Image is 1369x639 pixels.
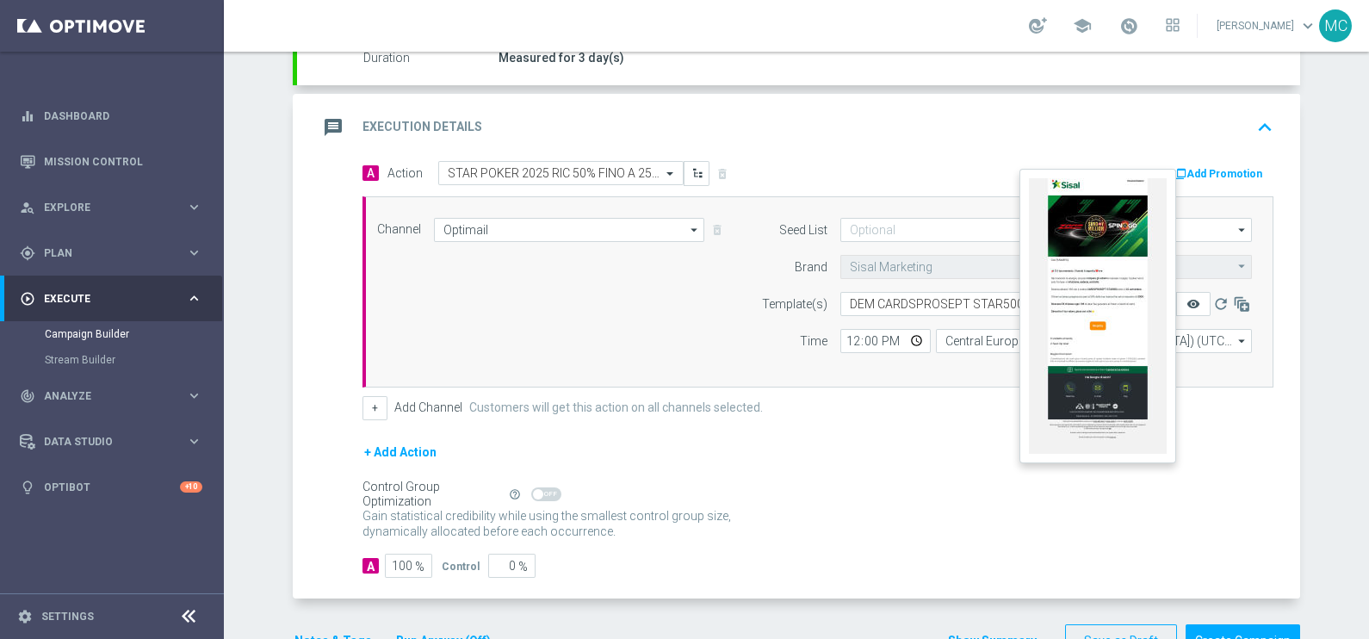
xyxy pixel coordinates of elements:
span: % [518,560,528,574]
div: MC [1319,9,1352,42]
a: Optibot [44,464,180,510]
i: refresh [1212,295,1230,313]
i: keyboard_arrow_right [186,199,202,215]
label: Action [387,166,423,181]
i: arrow_drop_down [1234,330,1251,352]
i: play_circle_outline [20,291,35,307]
span: % [415,560,424,574]
span: keyboard_arrow_down [1298,16,1317,35]
i: lightbulb [20,480,35,495]
label: Time [800,334,827,349]
div: Plan [20,245,186,261]
span: Plan [44,248,186,258]
div: Dashboard [20,93,202,139]
button: track_changes Analyze keyboard_arrow_right [19,389,203,403]
input: Select channel [434,218,704,242]
span: Explore [44,202,186,213]
button: gps_fixed Plan keyboard_arrow_right [19,246,203,260]
button: remove_red_eye [1176,292,1211,316]
button: + Add Action [362,442,438,463]
h2: Execution Details [362,119,482,135]
i: settings [17,609,33,624]
span: Data Studio [44,437,186,447]
button: + [362,396,387,420]
label: Customers will get this action on all channels selected. [469,400,763,415]
span: A [362,165,379,181]
label: Add Channel [394,400,462,415]
i: equalizer [20,109,35,124]
a: Dashboard [44,93,202,139]
img: 36339.jpeg [1029,178,1167,454]
div: Execute [20,291,186,307]
i: gps_fixed [20,245,35,261]
div: Control Group Optimization [362,480,507,509]
button: Add Promotion [1173,164,1268,183]
i: arrow_drop_down [1234,256,1251,277]
div: Mission Control [20,139,202,184]
span: Execute [44,294,186,304]
span: school [1073,16,1092,35]
input: Optional [840,218,1252,242]
a: Mission Control [44,139,202,184]
div: A [362,558,379,574]
div: Campaign Builder [45,321,222,347]
div: Explore [20,200,186,215]
i: arrow_drop_down [686,219,703,241]
button: Data Studio keyboard_arrow_right [19,435,203,449]
i: message [318,112,349,143]
div: Optibot [20,464,202,510]
i: track_changes [20,388,35,404]
button: Mission Control [19,155,203,169]
label: Seed List [779,223,827,238]
a: Settings [41,611,94,622]
ng-select: DEM CARDSPROSEPT STAR500 20.09 [840,292,1176,316]
button: person_search Explore keyboard_arrow_right [19,201,203,214]
i: keyboard_arrow_right [186,388,202,404]
span: Analyze [44,391,186,401]
button: play_circle_outline Execute keyboard_arrow_right [19,292,203,306]
button: keyboard_arrow_up [1250,111,1279,144]
a: [PERSON_NAME]keyboard_arrow_down [1215,13,1319,39]
i: keyboard_arrow_right [186,433,202,450]
label: Channel [377,222,421,237]
div: Control [442,558,480,574]
i: remove_red_eye [1186,297,1200,311]
ng-select: STAR POKER 2025 RIC 50% FINO A 250 CON PROGRESSIVO 5€ OGNI 10€ RAKEFEE POKER [438,161,684,185]
div: Data Studio [20,434,186,450]
i: person_search [20,200,35,215]
label: Brand [795,260,827,275]
input: Central European Time (Berlin) (UTC +02:00) [936,329,1252,353]
label: Duration [363,51,499,66]
i: keyboard_arrow_up [1252,115,1278,140]
div: Measured for 3 day(s) [499,49,1267,66]
i: help_outline [509,488,521,500]
button: lightbulb Optibot +10 [19,481,203,494]
div: +10 [180,481,202,493]
button: refresh [1211,292,1231,316]
i: keyboard_arrow_right [186,290,202,307]
i: keyboard_arrow_right [186,245,202,261]
a: Campaign Builder [45,327,179,341]
button: equalizer Dashboard [19,109,203,123]
div: Stream Builder [45,347,222,373]
input: Sisal Marketing [840,255,1252,279]
label: Template(s) [762,297,827,312]
div: Analyze [20,388,186,404]
i: arrow_drop_down [1234,219,1251,241]
a: Stream Builder [45,353,179,367]
button: help_outline [507,485,531,504]
div: message Execution Details keyboard_arrow_up [318,111,1279,144]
